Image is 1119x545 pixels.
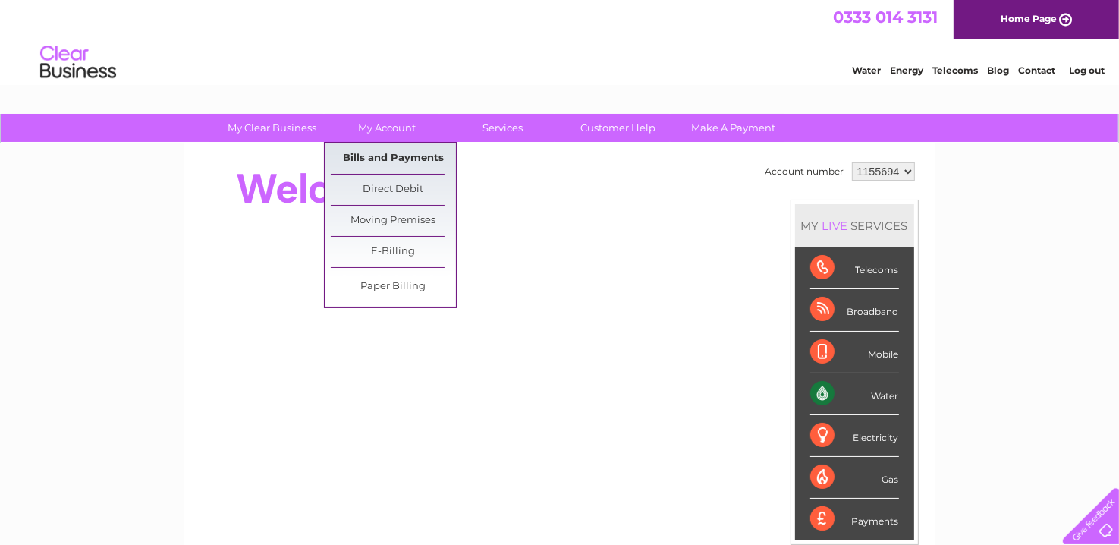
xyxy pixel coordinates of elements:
a: Contact [1018,65,1055,76]
div: LIVE [819,219,851,233]
a: Moving Premises [331,206,456,236]
a: Customer Help [555,114,681,142]
div: Water [810,373,899,415]
img: logo.png [39,39,117,86]
a: Telecoms [932,65,978,76]
td: Account number [762,159,848,184]
div: Gas [810,457,899,499]
div: Payments [810,499,899,540]
a: Bills and Payments [331,143,456,174]
a: My Clear Business [209,114,335,142]
a: My Account [325,114,450,142]
a: Energy [890,65,923,76]
div: Mobile [810,332,899,373]
a: Paper Billing [331,272,456,302]
a: Blog [987,65,1009,76]
div: Telecoms [810,247,899,289]
a: Log out [1070,65,1105,76]
a: Direct Debit [331,175,456,205]
div: Electricity [810,415,899,457]
div: Broadband [810,289,899,331]
a: 0333 014 3131 [833,8,938,27]
div: Clear Business is a trading name of Verastar Limited (registered in [GEOGRAPHIC_DATA] No. 3667643... [202,8,919,74]
a: Services [440,114,565,142]
a: E-Billing [331,237,456,267]
a: Make A Payment [671,114,796,142]
div: MY SERVICES [795,204,914,247]
a: Water [852,65,881,76]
